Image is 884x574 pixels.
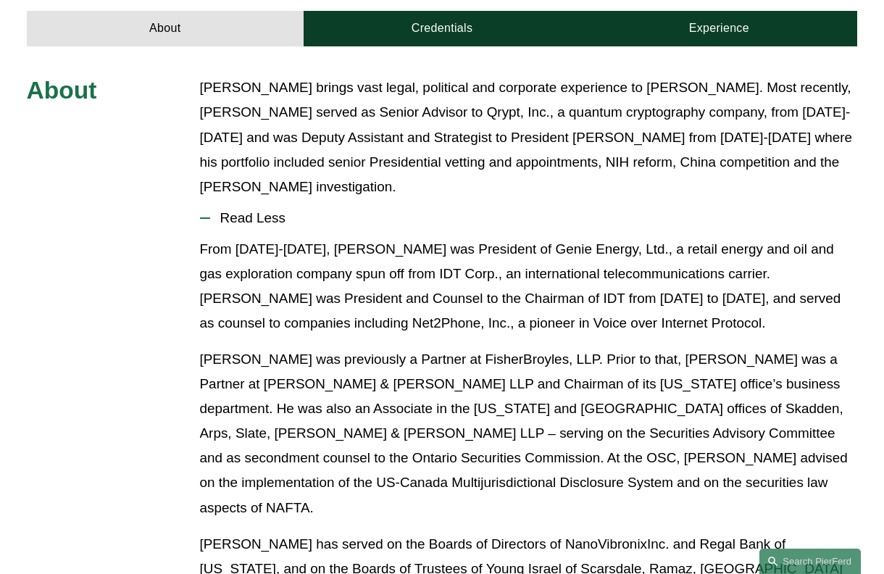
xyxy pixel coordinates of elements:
[200,199,858,237] button: Read Less
[210,210,858,226] span: Read Less
[200,237,858,336] p: From [DATE]-[DATE], [PERSON_NAME] was President of Genie Energy, Ltd., a retail energy and oil an...
[27,77,97,104] span: About
[304,11,580,46] a: Credentials
[27,11,304,46] a: About
[759,549,861,574] a: Search this site
[580,11,857,46] a: Experience
[200,75,858,199] p: [PERSON_NAME] brings vast legal, political and corporate experience to [PERSON_NAME]. Most recent...
[200,347,858,520] p: [PERSON_NAME] was previously a Partner at FisherBroyles, LLP. Prior to that, [PERSON_NAME] was a ...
